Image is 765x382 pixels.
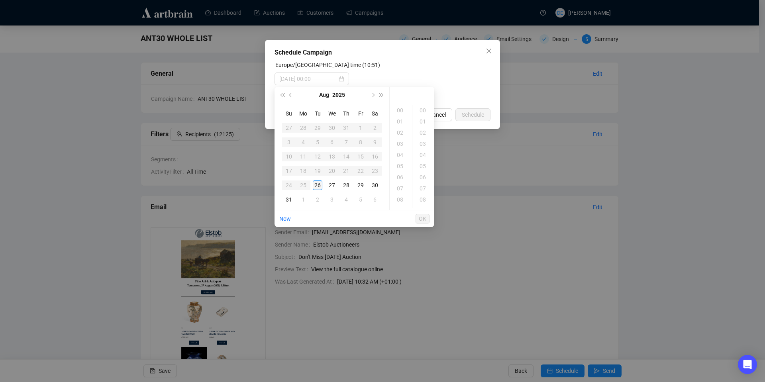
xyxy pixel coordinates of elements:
[423,108,452,121] button: Cancel
[356,123,365,133] div: 1
[313,180,322,190] div: 26
[279,74,337,83] input: Select date
[356,152,365,161] div: 15
[414,138,433,149] div: 03
[275,62,380,68] label: Europe/London time (10:51)
[284,180,294,190] div: 24
[275,48,490,57] div: Schedule Campaign
[339,106,353,121] th: Th
[356,195,365,204] div: 5
[483,45,495,57] button: Close
[486,48,492,54] span: close
[310,121,325,135] td: 2025-07-29
[298,123,308,133] div: 28
[339,121,353,135] td: 2025-07-31
[370,180,380,190] div: 30
[414,116,433,127] div: 01
[313,137,322,147] div: 5
[391,116,410,127] div: 01
[278,87,286,103] button: Last year (Control + left)
[325,192,339,207] td: 2025-09-03
[298,195,308,204] div: 1
[341,180,351,190] div: 28
[368,164,382,178] td: 2025-08-23
[284,123,294,133] div: 27
[284,195,294,204] div: 31
[339,149,353,164] td: 2025-08-14
[738,355,757,374] div: Open Intercom Messenger
[282,121,296,135] td: 2025-07-27
[341,123,351,133] div: 31
[391,138,410,149] div: 03
[313,123,322,133] div: 29
[341,137,351,147] div: 7
[370,166,380,176] div: 23
[455,108,490,121] button: Schedule
[368,149,382,164] td: 2025-08-16
[339,192,353,207] td: 2025-09-04
[325,164,339,178] td: 2025-08-20
[284,137,294,147] div: 3
[416,214,430,223] button: OK
[310,106,325,121] th: Tu
[370,152,380,161] div: 16
[391,205,410,216] div: 09
[296,178,310,192] td: 2025-08-25
[325,135,339,149] td: 2025-08-06
[310,178,325,192] td: 2025-08-26
[370,195,380,204] div: 6
[356,166,365,176] div: 22
[296,106,310,121] th: Mo
[368,178,382,192] td: 2025-08-30
[414,183,433,194] div: 07
[339,164,353,178] td: 2025-08-21
[327,137,337,147] div: 6
[282,106,296,121] th: Su
[282,164,296,178] td: 2025-08-17
[414,105,433,116] div: 00
[327,152,337,161] div: 13
[325,121,339,135] td: 2025-07-30
[391,149,410,161] div: 04
[391,194,410,205] div: 08
[414,194,433,205] div: 08
[286,87,295,103] button: Previous month (PageUp)
[414,205,433,216] div: 09
[353,178,368,192] td: 2025-08-29
[296,192,310,207] td: 2025-09-01
[353,149,368,164] td: 2025-08-15
[310,192,325,207] td: 2025-09-02
[341,152,351,161] div: 14
[327,166,337,176] div: 20
[391,161,410,172] div: 05
[414,149,433,161] div: 04
[298,152,308,161] div: 11
[414,127,433,138] div: 02
[296,121,310,135] td: 2025-07-28
[298,180,308,190] div: 25
[327,180,337,190] div: 27
[296,149,310,164] td: 2025-08-11
[310,135,325,149] td: 2025-08-05
[353,106,368,121] th: Fr
[391,105,410,116] div: 00
[368,87,377,103] button: Next month (PageDown)
[377,87,386,103] button: Next year (Control + right)
[368,135,382,149] td: 2025-08-09
[313,195,322,204] div: 2
[368,192,382,207] td: 2025-09-06
[368,121,382,135] td: 2025-08-02
[325,178,339,192] td: 2025-08-27
[310,164,325,178] td: 2025-08-19
[284,152,294,161] div: 10
[327,195,337,204] div: 3
[282,149,296,164] td: 2025-08-10
[370,123,380,133] div: 2
[391,183,410,194] div: 07
[282,192,296,207] td: 2025-08-31
[341,195,351,204] div: 4
[298,137,308,147] div: 4
[284,166,294,176] div: 17
[279,215,291,222] a: Now
[298,166,308,176] div: 18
